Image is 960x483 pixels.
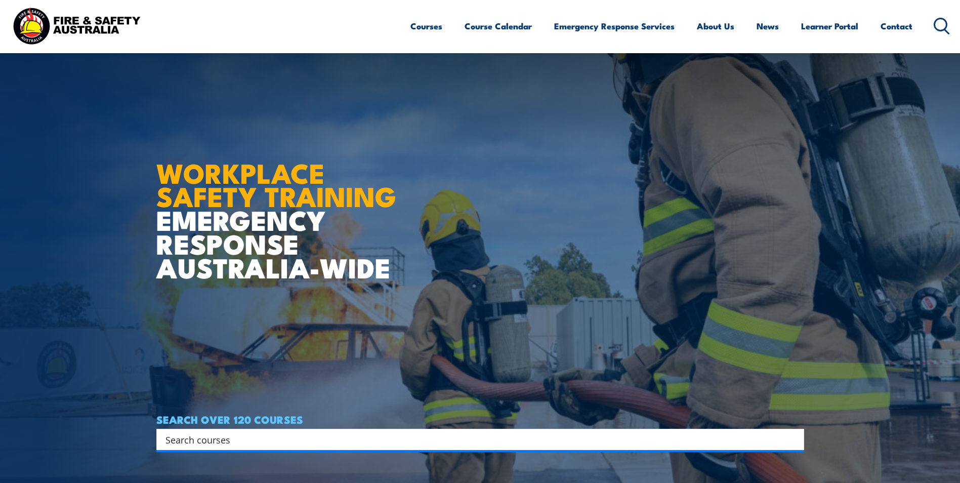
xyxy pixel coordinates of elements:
a: About Us [697,13,734,39]
button: Search magnifier button [786,432,801,447]
a: Learner Portal [801,13,858,39]
a: Courses [410,13,442,39]
a: Contact [881,13,912,39]
h4: SEARCH OVER 120 COURSES [156,414,804,425]
a: Emergency Response Services [554,13,675,39]
a: News [757,13,779,39]
strong: WORKPLACE SAFETY TRAINING [156,151,396,217]
input: Search input [165,432,782,447]
form: Search form [168,432,784,447]
h1: EMERGENCY RESPONSE AUSTRALIA-WIDE [156,135,404,279]
a: Course Calendar [465,13,532,39]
